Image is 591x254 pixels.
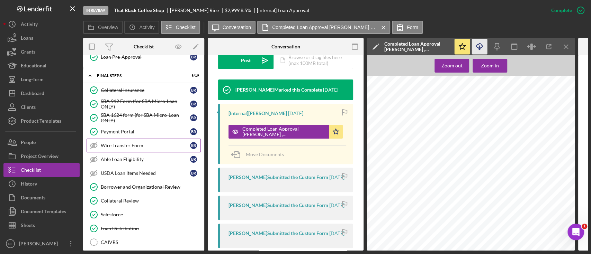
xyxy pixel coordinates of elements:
[208,21,256,34] button: Conversation
[229,125,343,139] button: Completed Loan Approval [PERSON_NAME] , [PERSON_NAME].pdf
[386,163,431,167] span: Customer File Information
[3,114,80,128] button: Product Templates
[229,231,328,236] div: [PERSON_NAME] Submitted the Custom Form
[161,21,200,34] button: Checklist
[386,242,467,246] span: Client Retains a Revenue Stream or W2 Income
[386,117,416,121] span: [PERSON_NAME]
[241,8,251,13] div: 8.5 %
[97,74,182,78] div: FINAL STEPS
[3,191,80,205] a: Documents
[190,156,197,163] div: B R
[386,192,390,196] span: No
[473,234,479,237] span: Yes
[3,73,80,86] a: Long-Term
[87,208,201,222] a: Salesforce
[87,50,201,64] a: Loan Pre-ApprovalBR
[229,146,291,163] button: Move Documents
[21,73,44,88] div: Long-Term
[386,103,489,109] span: [PERSON_NAME] Loan Approval
[386,167,455,171] span: F:\_Lending\Client Files\[PERSON_NAME]
[190,101,197,107] div: B R
[87,125,201,139] a: Payment PortalBR
[101,157,190,162] div: Able Loan Eligibility
[3,218,80,232] button: Sheets
[218,52,274,69] button: Post
[170,8,225,13] div: [PERSON_NAME] Rice
[21,205,66,220] div: Document Templates
[87,235,201,249] a: CAIVRS
[101,112,190,123] div: SBA 1624 form (for SBA Micro-Loan ONLY)
[21,59,46,74] div: Educational
[386,176,436,179] span: Consumer/Business/Housing
[386,150,411,154] span: Name of Client
[101,87,190,93] div: Collateral Insurance
[17,237,62,252] div: [PERSON_NAME]
[190,142,197,149] div: B R
[21,135,36,151] div: People
[83,6,108,15] div: In Review
[21,163,41,179] div: Checklist
[229,111,287,116] div: [Internal] [PERSON_NAME]
[386,200,420,204] span: Take the Right Turn
[3,17,80,31] a: Activity
[190,128,197,135] div: B R
[435,59,469,73] button: Zoom out
[3,149,80,163] a: Project Overview
[21,191,45,206] div: Documents
[582,224,587,229] span: 1
[271,44,300,49] div: Conversation
[3,31,80,45] button: Loans
[473,200,499,204] span: Love Columbia
[386,138,408,142] span: Type of Loan
[386,113,407,117] span: Loan Officer
[473,229,511,233] span: automatically via ACH
[3,205,80,218] a: Document Templates
[3,59,80,73] a: Educational
[544,3,588,17] button: Complete
[190,114,197,121] div: B R
[407,25,418,30] label: Form
[384,41,450,52] div: Completed Loan Approval [PERSON_NAME] , [PERSON_NAME].pdf
[551,3,572,17] div: Complete
[246,151,284,157] span: Move Documents
[3,86,80,100] a: Dashboard
[190,54,197,60] div: B R
[241,52,251,69] div: Post
[134,44,154,49] div: Checklist
[329,175,344,180] time: 2025-09-16 18:53
[473,205,477,208] span: No
[187,74,199,78] div: 9 / 19
[8,242,13,246] text: NL
[3,177,80,191] button: History
[3,45,80,59] a: Grants
[176,25,196,30] label: Checklist
[386,213,421,217] span: Dollar Value of Loan
[567,224,584,240] iframe: Intercom live chat
[21,149,59,165] div: Project Overview
[3,163,80,177] button: Checklist
[3,100,80,114] button: Clients
[87,222,201,235] a: Loan Distribution
[87,139,201,152] a: Wire Transfer FormBR
[87,97,201,111] a: SBA 912 Form (for SBA Micro-Loan ONLY)BR
[386,154,415,158] span: [PERSON_NAME]
[473,225,550,229] span: Client is prepared to have payment taken out
[101,98,190,110] div: SBA 912 Form (for SBA Micro-Loan ONLY)
[235,87,322,93] div: [PERSON_NAME] Marked this Complete
[21,31,33,47] div: Loans
[101,129,190,134] div: Payment Portal
[87,152,201,166] a: Able Loan EligibilityBR
[386,125,418,129] span: Loan Officer Email
[386,217,402,221] span: $2,999.00
[473,59,507,73] button: Zoom in
[87,180,201,194] a: Borrower and Organizational Review
[124,21,159,34] button: Activity
[139,25,154,30] label: Activity
[323,87,338,93] time: 2025-09-18 15:59
[101,184,200,190] div: Borrower and Organizational Review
